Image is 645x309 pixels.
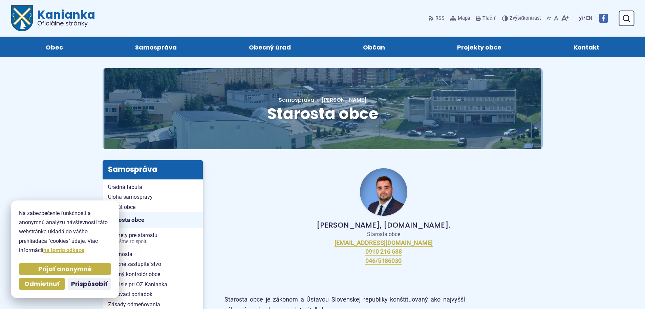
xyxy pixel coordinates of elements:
[103,279,203,290] a: Komisie pri OZ Kanianka
[574,37,599,57] span: Kontakt
[363,37,385,57] span: Občan
[71,280,108,288] span: Prispôsobiť
[428,37,531,57] a: Projekty obce
[103,259,203,269] a: Obecné zastupiteľstvo
[108,215,197,225] span: Starosta obce
[435,14,445,22] span: RSS
[334,37,414,57] a: Občan
[267,103,378,124] span: Starosta obce
[68,278,111,290] button: Prispôsobiť
[33,9,95,26] span: Kanianka
[103,249,203,259] a: Prednosta
[586,14,592,22] span: EN
[19,278,65,290] button: Odmietnuť
[458,14,470,22] span: Mapa
[599,14,608,23] img: Prejsť na Facebook stránku
[11,5,33,31] img: Prejsť na domovskú stránku
[19,209,111,255] p: Na zabezpečenie funkčnosti a anonymnú analýzu návštevnosti táto webstránka ukladá do vášho prehli...
[106,37,206,57] a: Samospráva
[108,230,197,246] span: Podnety pre starostu
[235,231,532,238] p: Starosta obce
[502,11,542,25] button: Zvýšiťkontrast
[103,230,203,246] a: Podnety pre starostuVyriešme to spolu
[235,221,532,229] p: [PERSON_NAME], [DOMAIN_NAME].
[135,37,177,57] span: Samospráva
[321,96,367,104] span: [PERSON_NAME]
[482,16,495,21] span: Tlačiť
[219,37,320,57] a: Obecný úrad
[108,192,197,202] span: Úloha samosprávy
[108,269,197,279] span: Hlavný kontrolór obce
[108,239,197,245] span: Vyriešme to spolu
[103,212,203,228] a: Starosta obce
[11,5,95,31] a: Logo Kanianka, prejsť na domovskú stránku.
[545,11,553,25] button: Zmenšiť veľkosť písma
[365,257,402,265] a: 046/5186030
[510,16,541,21] span: kontrast
[429,11,446,25] a: RSS
[585,14,594,22] a: EN
[103,160,203,179] h3: Samospráva
[560,11,570,25] button: Zväčšiť veľkosť písma
[108,182,197,192] span: Úradná tabuľa
[360,168,407,216] img: Fotka - starosta obce
[474,11,497,25] button: Tlačiť
[103,269,203,279] a: Hlavný kontrolór obce
[544,37,629,57] a: Kontakt
[46,37,63,57] span: Obec
[24,280,60,288] span: Odmietnuť
[279,96,314,104] a: Samospráva
[16,37,92,57] a: Obec
[510,15,523,21] span: Zvýšiť
[103,182,203,192] a: Úradná tabuľa
[108,289,197,300] span: Rokovací poriadok
[449,11,472,25] a: Mapa
[108,279,197,290] span: Komisie pri OZ Kanianka
[38,265,92,273] span: Prijať anonymné
[37,20,95,26] span: Oficiálne stránky
[553,11,560,25] button: Nastaviť pôvodnú veľkosť písma
[108,259,197,269] span: Obecné zastupiteľstvo
[249,37,291,57] span: Obecný úrad
[103,192,203,202] a: Úloha samosprávy
[19,263,111,275] button: Prijať anonymné
[314,96,367,104] a: [PERSON_NAME]
[103,289,203,300] a: Rokovací poriadok
[365,248,402,256] a: 0910 216 688
[108,249,197,259] span: Prednosta
[108,202,197,212] span: Štatút obce
[335,239,433,247] a: [EMAIL_ADDRESS][DOMAIN_NAME]
[43,247,84,253] a: na tomto odkaze
[457,37,501,57] span: Projekty obce
[103,202,203,212] a: Štatút obce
